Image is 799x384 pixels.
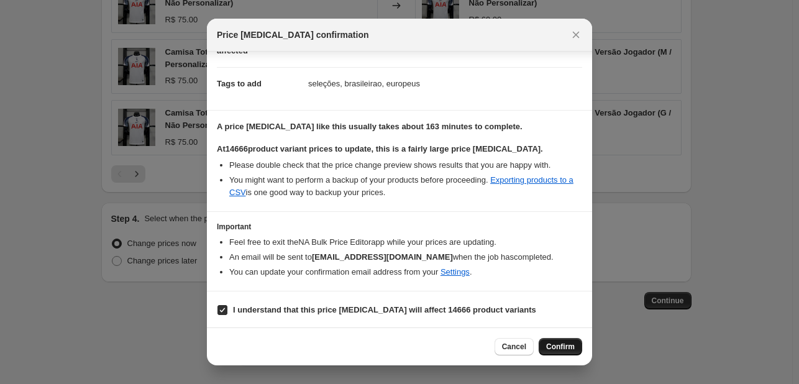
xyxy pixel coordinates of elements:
span: Price [MEDICAL_DATA] confirmation [217,29,369,41]
li: An email will be sent to when the job has completed . [229,251,582,263]
b: [EMAIL_ADDRESS][DOMAIN_NAME] [312,252,453,262]
li: Feel free to exit the NA Bulk Price Editor app while your prices are updating. [229,236,582,249]
a: Settings [441,267,470,277]
dd: seleções, brasileirao, europeus [308,67,582,100]
li: You can update your confirmation email address from your . [229,266,582,278]
button: Close [567,26,585,43]
b: At 14666 product variant prices to update, this is a fairly large price [MEDICAL_DATA]. [217,144,543,153]
button: Cancel [495,338,534,355]
span: Cancel [502,342,526,352]
a: Exporting products to a CSV [229,175,573,197]
li: Please double check that the price change preview shows results that you are happy with. [229,159,582,171]
li: You might want to perform a backup of your products before proceeding. is one good way to backup ... [229,174,582,199]
h3: Important [217,222,582,232]
span: Confirm [546,342,575,352]
b: A price [MEDICAL_DATA] like this usually takes about 163 minutes to complete. [217,122,523,131]
button: Confirm [539,338,582,355]
b: I understand that this price [MEDICAL_DATA] will affect 14666 product variants [233,305,536,314]
span: Tags to add [217,79,262,88]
